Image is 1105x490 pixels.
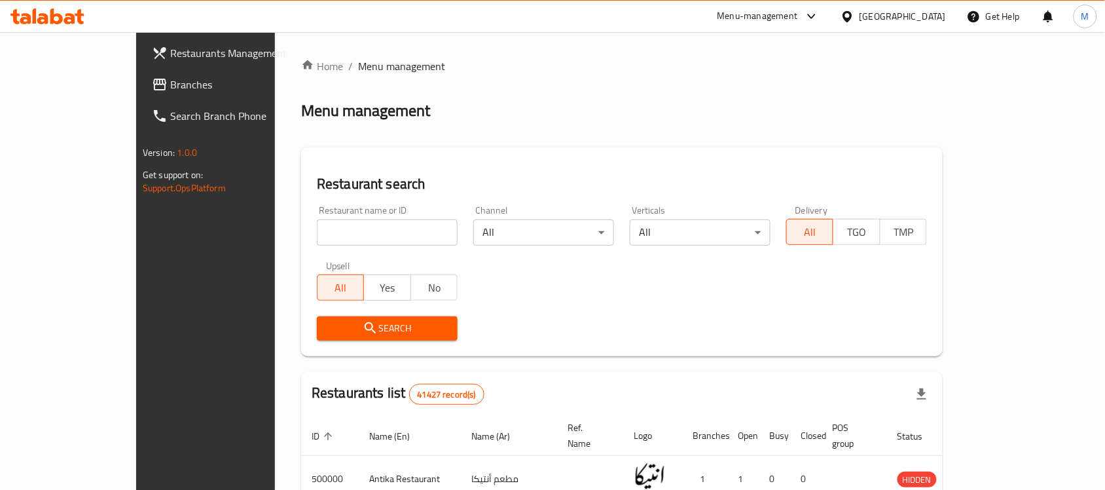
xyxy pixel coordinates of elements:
span: Yes [369,278,405,297]
div: All [630,219,770,246]
span: TGO [839,223,875,242]
div: Total records count [409,384,484,405]
span: Get support on: [143,166,203,183]
a: Restaurants Management [141,37,321,69]
button: No [410,274,458,301]
h2: Restaurants list [312,383,484,405]
span: M [1081,9,1089,24]
span: TMP [886,223,922,242]
div: [GEOGRAPHIC_DATA] [860,9,946,24]
a: Search Branch Phone [141,100,321,132]
button: All [317,274,364,301]
span: POS group [833,420,871,451]
span: Name (Ar) [471,428,527,444]
span: Name (En) [369,428,427,444]
button: TGO [833,219,880,245]
nav: breadcrumb [301,58,943,74]
span: 1.0.0 [177,144,197,161]
button: All [786,219,833,245]
span: No [416,278,452,297]
label: Upsell [326,261,350,271]
span: Ref. Name [568,420,607,451]
a: Support.OpsPlatform [143,179,226,197]
h2: Menu management [301,100,430,121]
span: Restaurants Management [170,45,310,61]
div: Export file [906,379,937,410]
span: 41427 record(s) [410,388,484,401]
button: Search [317,316,458,341]
th: Closed [791,416,822,456]
div: HIDDEN [897,472,937,487]
span: ID [312,428,336,444]
label: Delivery [795,206,828,215]
h2: Restaurant search [317,174,927,194]
th: Branches [682,416,728,456]
span: All [792,223,828,242]
button: TMP [880,219,927,245]
div: Menu-management [717,9,798,24]
a: Home [301,58,343,74]
th: Busy [759,416,791,456]
input: Search for restaurant name or ID.. [317,219,458,246]
th: Logo [623,416,682,456]
div: All [473,219,614,246]
span: Status [897,428,940,444]
span: Menu management [358,58,445,74]
span: Branches [170,77,310,92]
span: HIDDEN [897,472,937,487]
span: Search [327,320,447,337]
span: All [323,278,359,297]
th: Open [728,416,759,456]
span: Version: [143,144,175,161]
span: Search Branch Phone [170,108,310,124]
button: Yes [363,274,410,301]
li: / [348,58,353,74]
a: Branches [141,69,321,100]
